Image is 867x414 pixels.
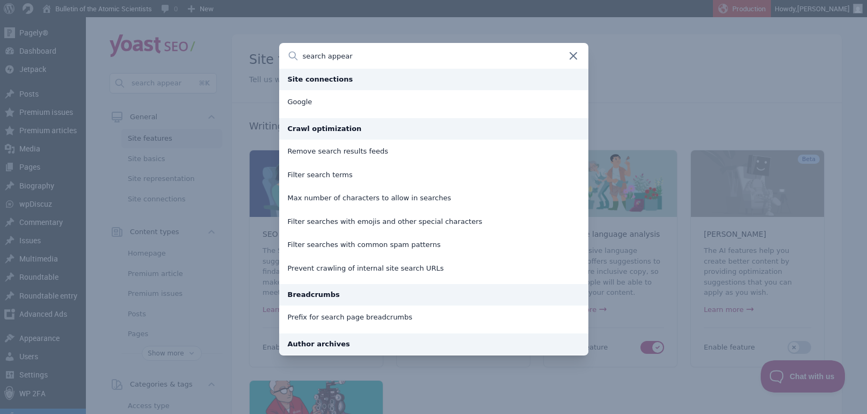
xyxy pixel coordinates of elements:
li: Filter searches with common spam patterns [279,233,588,257]
li: Filter searches with emojis and other special characters [279,210,588,234]
li: Filter search terms [279,163,588,187]
h4: Author archives [279,333,588,355]
h4: Crawl optimization [279,118,588,140]
h4: Site connections [279,69,588,90]
li: Show author archives in search results [279,355,588,379]
li: Remove search results feeds [279,140,588,163]
h4: Breadcrumbs [279,284,588,306]
li: Prevent crawling of internal site search URLs [279,257,588,280]
li: Prefix for search page breadcrumbs [279,306,588,329]
li: Max number of characters to allow in searches [279,186,588,210]
li: Google [279,90,588,114]
input: Search [279,43,588,69]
